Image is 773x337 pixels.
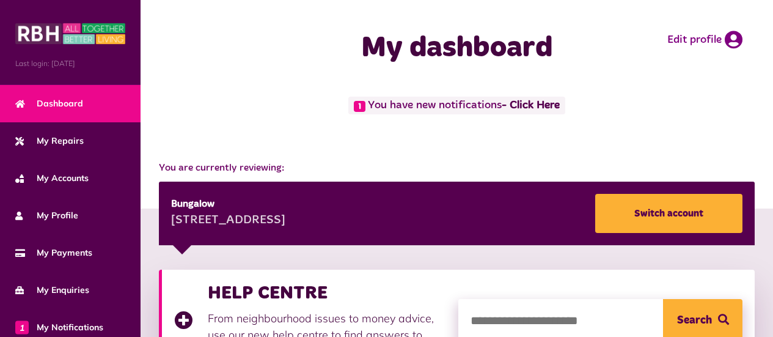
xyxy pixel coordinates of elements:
span: You are currently reviewing: [159,161,755,176]
a: Edit profile [667,31,742,49]
span: My Repairs [15,135,84,147]
div: Bungalow [171,197,285,212]
span: My Enquiries [15,284,89,297]
span: 1 [15,320,29,334]
img: MyRBH [15,21,125,46]
span: You have new notifications [348,97,565,114]
span: Dashboard [15,97,83,110]
span: My Accounts [15,172,89,185]
span: My Payments [15,246,92,259]
a: Switch account [595,194,742,233]
span: My Notifications [15,321,103,334]
div: [STREET_ADDRESS] [171,212,285,230]
h3: HELP CENTRE [208,282,446,304]
span: Last login: [DATE] [15,58,125,69]
span: 1 [354,101,365,112]
a: - Click Here [502,100,560,111]
h1: My dashboard [311,31,603,66]
span: My Profile [15,209,78,222]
